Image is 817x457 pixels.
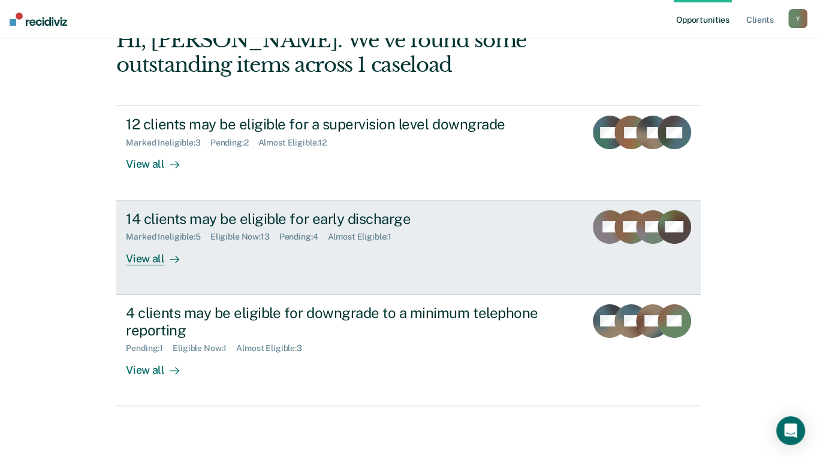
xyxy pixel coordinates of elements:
[776,416,805,445] div: Open Intercom Messenger
[126,343,173,353] div: Pending : 1
[126,232,210,242] div: Marked Ineligible : 5
[126,138,210,148] div: Marked Ineligible : 3
[327,232,401,242] div: Almost Eligible : 1
[236,343,312,353] div: Almost Eligible : 3
[258,138,337,148] div: Almost Eligible : 12
[116,295,700,406] a: 4 clients may be eligible for downgrade to a minimum telephone reportingPending:1Eligible Now:1Al...
[210,232,279,242] div: Eligible Now : 13
[126,148,193,171] div: View all
[173,343,236,353] div: Eligible Now : 1
[10,13,67,26] img: Recidiviz
[126,304,547,339] div: 4 clients may be eligible for downgrade to a minimum telephone reporting
[126,353,193,377] div: View all
[126,242,193,265] div: View all
[126,210,547,228] div: 14 clients may be eligible for early discharge
[116,201,700,295] a: 14 clients may be eligible for early dischargeMarked Ineligible:5Eligible Now:13Pending:4Almost E...
[126,116,547,133] div: 12 clients may be eligible for a supervision level downgrade
[788,9,807,28] button: Y
[116,105,700,200] a: 12 clients may be eligible for a supervision level downgradeMarked Ineligible:3Pending:2Almost El...
[116,28,583,77] div: Hi, [PERSON_NAME]. We’ve found some outstanding items across 1 caseload
[279,232,328,242] div: Pending : 4
[210,138,258,148] div: Pending : 2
